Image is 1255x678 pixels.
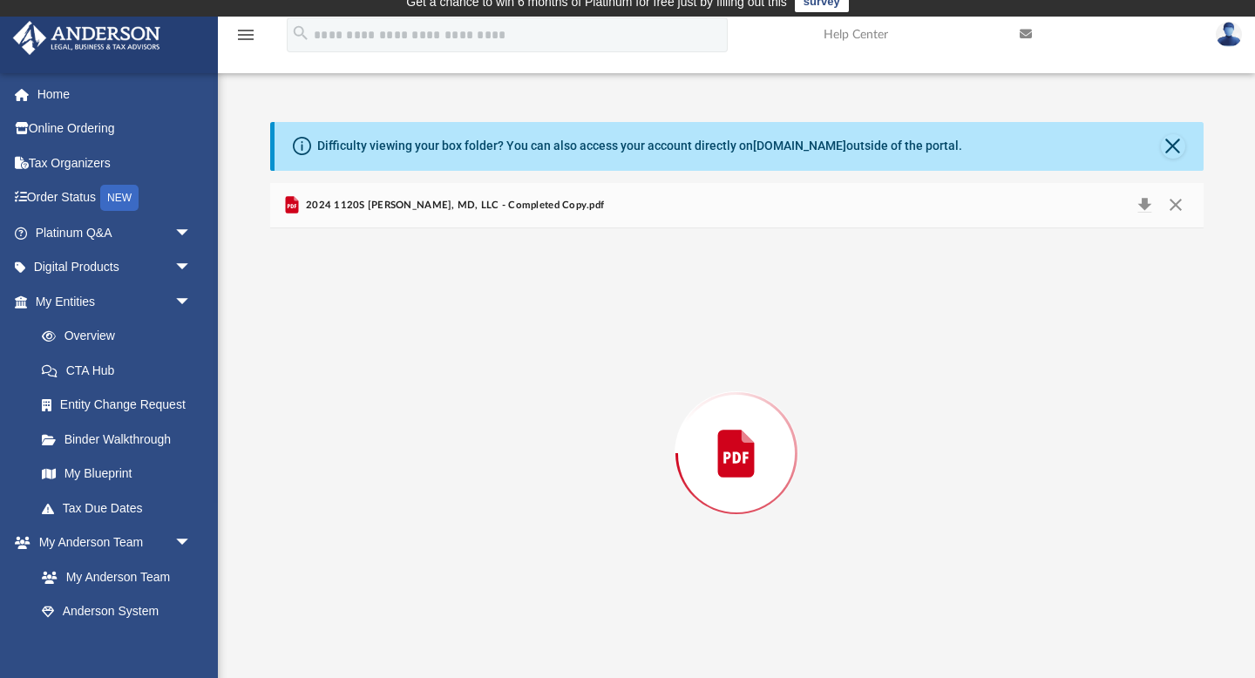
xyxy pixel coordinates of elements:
span: arrow_drop_down [174,525,209,561]
div: NEW [100,185,139,211]
a: My Anderson Team [24,559,200,594]
a: Tax Organizers [12,146,218,180]
img: Anderson Advisors Platinum Portal [8,21,166,55]
i: menu [235,24,256,45]
div: Difficulty viewing your box folder? You can also access your account directly on outside of the p... [317,137,962,155]
a: menu [235,33,256,45]
button: Close [1161,134,1185,159]
span: arrow_drop_down [174,284,209,320]
a: Digital Productsarrow_drop_down [12,250,218,285]
button: Close [1160,193,1191,218]
span: 2024 1120S [PERSON_NAME], MD, LLC - Completed Copy.pdf [302,198,605,214]
i: search [291,24,310,43]
a: My Entitiesarrow_drop_down [12,284,218,319]
a: Tax Due Dates [24,491,218,525]
button: Download [1129,193,1161,218]
a: [DOMAIN_NAME] [753,139,846,153]
a: Overview [24,319,218,354]
a: My Anderson Teamarrow_drop_down [12,525,209,560]
a: Online Ordering [12,112,218,146]
a: Binder Walkthrough [24,422,218,457]
a: Home [12,77,218,112]
a: Anderson System [24,594,209,629]
span: arrow_drop_down [174,250,209,286]
a: My Blueprint [24,457,209,492]
img: User Pic [1216,22,1242,47]
a: Order StatusNEW [12,180,218,216]
a: CTA Hub [24,353,218,388]
span: arrow_drop_down [174,215,209,251]
a: Entity Change Request [24,388,218,423]
a: Platinum Q&Aarrow_drop_down [12,215,218,250]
